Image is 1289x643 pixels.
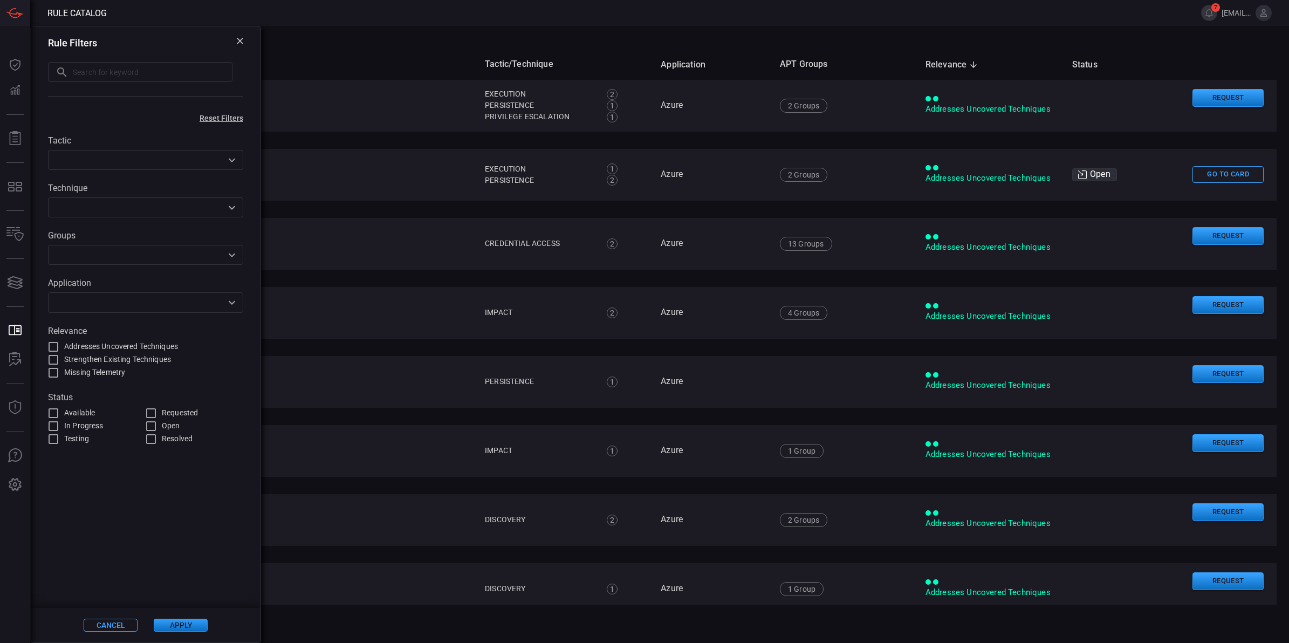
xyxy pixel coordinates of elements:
label: Groups [48,230,243,241]
div: Credential Access [485,238,595,249]
button: Request [1192,89,1264,107]
button: Go To Card [1192,166,1264,183]
div: 2 [607,238,618,249]
div: Execution [485,163,595,175]
td: Azure [652,149,771,201]
div: Persistence [485,376,595,387]
th: Tactic/Technique [476,49,652,80]
div: 2 [607,307,618,318]
button: ALERT ANALYSIS [2,347,28,373]
button: Threat Intelligence [2,395,28,421]
button: Reset Filters [182,114,260,122]
span: Application [661,58,719,71]
button: Request [1192,227,1264,245]
label: Tactic [48,135,243,146]
button: Open [224,248,239,263]
div: Execution [485,88,595,100]
button: Open [224,295,239,310]
td: Azure [652,356,771,408]
button: MITRE - Detection Posture [2,174,28,200]
label: Relevance [48,326,243,336]
td: Azure [652,494,771,546]
div: 1 Group [780,582,824,596]
button: Open [224,200,239,215]
button: Cards [2,270,28,296]
div: 2 Groups [780,513,827,527]
div: Privilege Escalation [485,111,595,122]
button: Request [1192,503,1264,521]
label: Status [48,392,243,402]
div: 4 Groups [780,306,827,320]
div: Impact [485,445,595,456]
label: Technique [48,183,243,193]
td: Azure [652,218,771,270]
button: Request [1192,572,1264,590]
button: Reports [2,126,28,152]
div: 1 [607,163,618,174]
div: Addresses Uncovered Techniques [925,311,1055,322]
span: Testing [64,433,89,444]
button: Rule Catalog [2,318,28,344]
input: Search for keyword [73,62,232,82]
div: 2 [607,515,618,525]
button: Inventory [2,222,28,248]
div: 1 [607,112,618,122]
button: Request [1192,365,1264,383]
button: Ask Us A Question [2,443,28,469]
button: Apply [154,619,208,632]
span: 7 [1211,3,1220,12]
div: 2 [607,89,618,100]
h3: Rule Filters [48,37,97,49]
div: Addresses Uncovered Techniques [925,173,1055,184]
button: Request [1192,434,1264,452]
div: Addresses Uncovered Techniques [925,587,1055,598]
div: Addresses Uncovered Techniques [925,104,1055,115]
div: Persistence [485,100,595,111]
span: Resolved [162,433,193,444]
span: Strengthen Existing Techniques [64,354,171,365]
td: Azure [652,287,771,339]
span: Open [162,420,180,432]
span: Requested [162,407,198,419]
th: APT Groups [771,49,917,80]
div: Discovery [485,583,595,594]
span: Missing Telemetry [64,367,125,378]
div: Discovery [485,514,595,525]
label: Application [48,278,243,288]
div: 1 [607,377,618,387]
span: Status [1072,58,1112,71]
button: Preferences [2,472,28,498]
button: Request [1192,296,1264,314]
div: Addresses Uncovered Techniques [925,242,1055,253]
div: Addresses Uncovered Techniques [925,449,1055,460]
span: Addresses Uncovered Techniques [64,341,178,352]
div: Open [1072,168,1117,181]
span: Relevance [925,58,981,71]
button: Cancel [84,619,138,632]
div: 2 [607,175,618,186]
button: Dashboard [2,52,28,78]
button: Open [224,153,239,168]
div: Addresses Uncovered Techniques [925,380,1055,391]
span: Rule Catalog [47,8,107,18]
div: 1 [607,100,618,111]
div: 1 [607,446,618,456]
td: Azure [652,425,771,477]
span: Available [64,407,95,419]
div: 13 Groups [780,237,832,251]
td: Azure [652,80,771,132]
button: Detections [2,78,28,104]
div: Addresses Uncovered Techniques [925,518,1055,529]
div: 2 Groups [780,99,827,113]
div: 2 Groups [780,168,827,182]
button: 7 [1201,5,1217,21]
div: 1 [607,584,618,594]
span: [EMAIL_ADDRESS][DOMAIN_NAME] [1222,9,1251,17]
div: Persistence [485,175,595,186]
span: In Progress [64,420,103,432]
div: Impact [485,307,595,318]
td: Azure [652,563,771,615]
div: 1 Group [780,444,824,458]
